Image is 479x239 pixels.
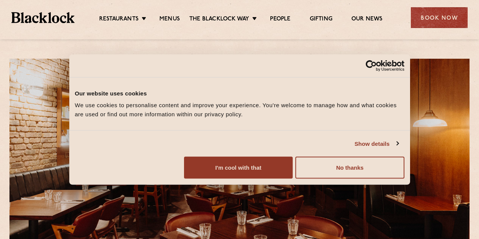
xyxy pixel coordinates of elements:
[184,157,293,179] button: I'm cool with that
[99,16,139,24] a: Restaurants
[354,139,398,148] a: Show details
[159,16,180,24] a: Menus
[75,101,404,119] div: We use cookies to personalise content and improve your experience. You're welcome to manage how a...
[270,16,290,24] a: People
[75,89,404,98] div: Our website uses cookies
[189,16,249,24] a: The Blacklock Way
[411,7,468,28] div: Book Now
[295,157,404,179] button: No thanks
[351,16,383,24] a: Our News
[338,60,404,71] a: Usercentrics Cookiebot - opens in a new window
[310,16,332,24] a: Gifting
[11,12,75,23] img: BL_Textured_Logo-footer-cropped.svg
